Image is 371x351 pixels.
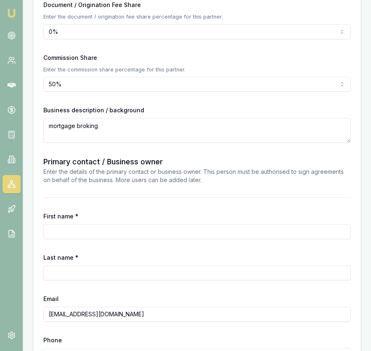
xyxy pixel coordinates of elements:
[43,54,97,61] label: Commission Share
[7,8,17,18] img: emu-icon-u.png
[43,156,351,168] h3: Primary contact / Business owner
[43,295,59,302] label: Email
[43,337,62,344] label: Phone
[43,66,351,74] p: Enter the commission share percentage for this partner.
[43,254,78,261] label: Last name *
[43,1,141,8] label: Document / Origination Fee Share
[43,13,351,21] p: Enter the document / origination fee share percentage for this partner.
[43,107,144,114] label: Business description / background
[43,213,78,220] label: First name *
[43,168,351,184] p: Enter the details of the primary contact or business owner. This person must be authorised to sig...
[43,118,351,143] textarea: mortgage broking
